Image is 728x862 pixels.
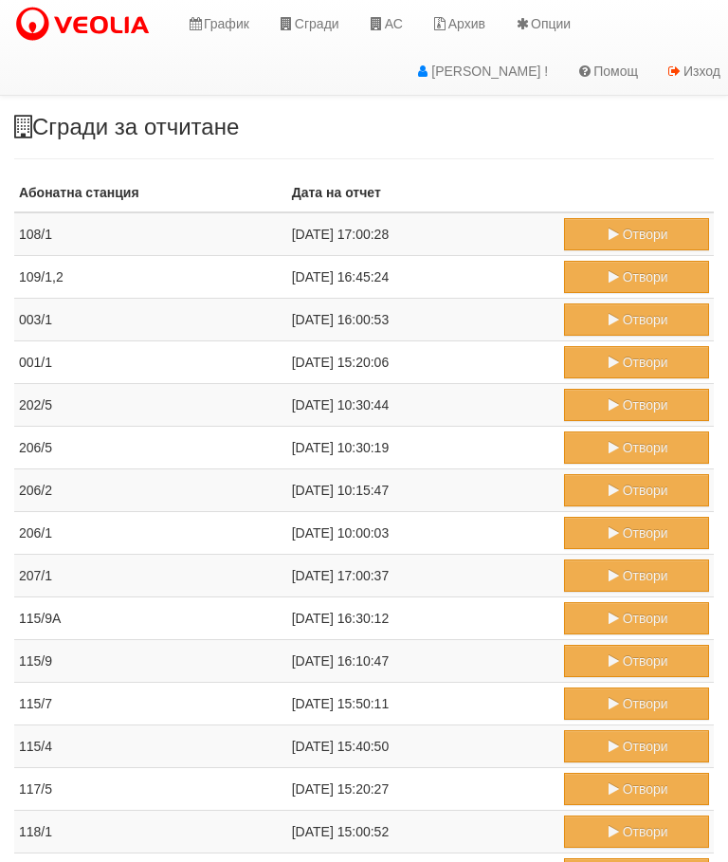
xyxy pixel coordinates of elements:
[564,303,709,336] button: Отвори
[564,645,709,677] button: Отвори
[287,640,560,683] td: [DATE] 16:10:47
[562,47,652,95] a: Помощ
[564,602,709,634] button: Отвори
[400,47,562,95] a: [PERSON_NAME] !
[287,768,560,811] td: [DATE] 15:20:27
[14,683,287,725] td: 115/7
[564,218,709,250] button: Отвори
[287,341,560,384] td: [DATE] 15:20:06
[564,474,709,506] button: Отвори
[14,427,287,469] td: 206/5
[14,811,287,853] td: 118/1
[564,773,709,805] button: Отвори
[287,384,560,427] td: [DATE] 10:30:44
[14,469,287,512] td: 206/2
[14,597,287,640] td: 115/9А
[287,597,560,640] td: [DATE] 16:30:12
[564,517,709,549] button: Отвори
[287,256,560,299] td: [DATE] 16:45:24
[287,427,560,469] td: [DATE] 10:30:19
[287,299,560,341] td: [DATE] 16:00:53
[14,115,714,139] h3: Сгради за отчитане
[19,183,139,202] label: Абонатна станция
[14,299,287,341] td: 003/1
[564,431,709,464] button: Отвори
[14,555,287,597] td: 207/1
[14,725,287,768] td: 115/4
[287,512,560,555] td: [DATE] 10:00:03
[564,346,709,378] button: Отвори
[14,5,158,45] img: VeoliaLogo.png
[287,212,560,256] td: [DATE] 17:00:28
[287,469,560,512] td: [DATE] 10:15:47
[14,212,287,256] td: 108/1
[287,811,560,853] td: [DATE] 15:00:52
[564,688,709,720] button: Отвори
[287,555,560,597] td: [DATE] 17:00:37
[564,730,709,762] button: Отвори
[14,341,287,384] td: 001/1
[564,261,709,293] button: Отвори
[564,816,709,848] button: Отвори
[14,512,287,555] td: 206/1
[14,256,287,299] td: 109/1,2
[292,183,381,202] label: Дата на отчет
[14,768,287,811] td: 117/5
[287,683,560,725] td: [DATE] 15:50:11
[287,725,560,768] td: [DATE] 15:40:50
[564,389,709,421] button: Отвори
[14,640,287,683] td: 115/9
[564,559,709,592] button: Отвори
[14,384,287,427] td: 202/5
